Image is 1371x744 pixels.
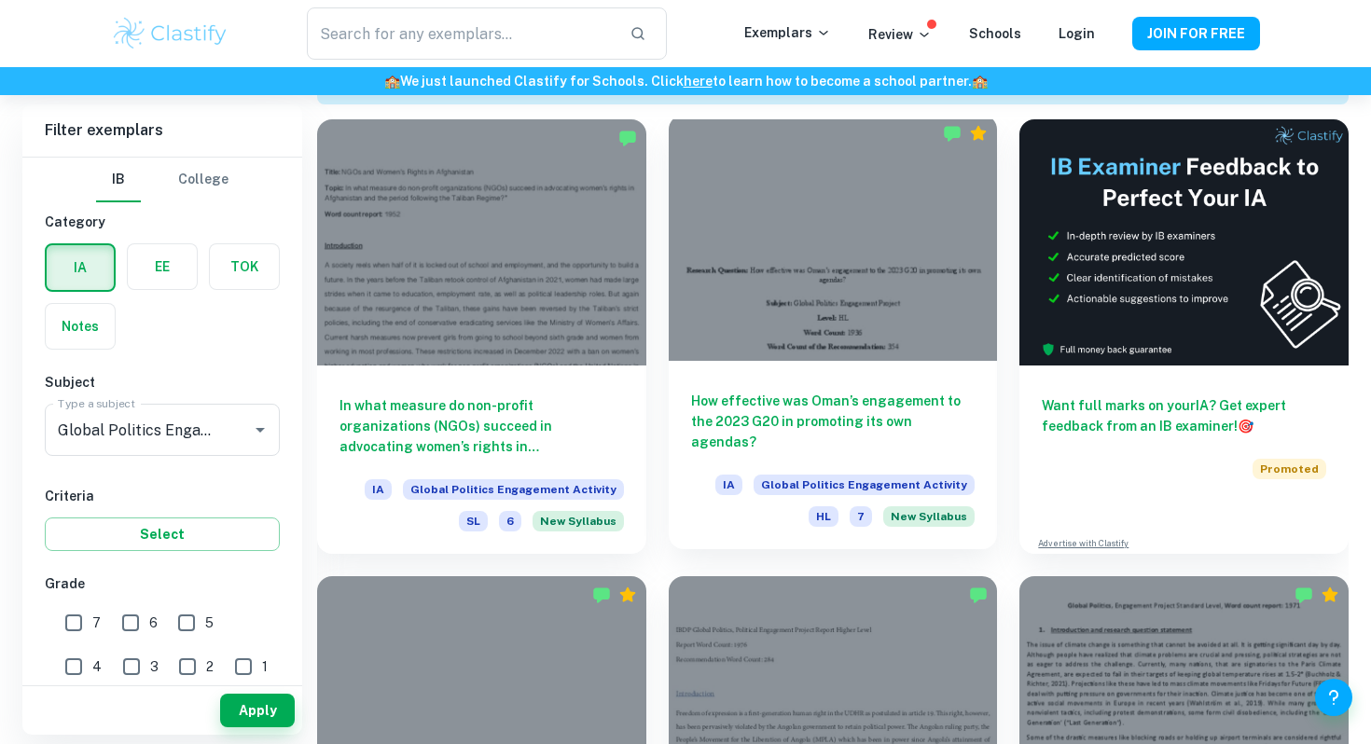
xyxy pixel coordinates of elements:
h6: Want full marks on your IA ? Get expert feedback from an IB examiner! [1042,395,1326,436]
img: Clastify logo [111,15,229,52]
span: New Syllabus [883,506,975,527]
img: Thumbnail [1019,119,1349,365]
img: Marked [618,129,637,147]
input: Search for any exemplars... [307,7,615,60]
span: 7 [850,506,872,527]
span: New Syllabus [533,511,624,531]
span: 2 [206,656,214,677]
a: Advertise with Clastify [1038,537,1129,550]
button: Apply [220,694,295,727]
h6: Filter exemplars [22,104,302,157]
button: IA [47,245,114,290]
span: Global Politics Engagement Activity [403,479,624,500]
img: Marked [1295,586,1313,604]
span: Global Politics Engagement Activity [754,475,975,495]
span: IA [715,475,742,495]
div: Starting from the May 2026 session, the Global Politics Engagement Activity requirements have cha... [883,506,975,527]
h6: Criteria [45,486,280,506]
h6: Grade [45,573,280,594]
span: 🏫 [972,74,988,89]
img: Marked [943,124,962,143]
span: 3 [150,656,159,677]
img: Marked [592,586,611,604]
h6: How effective was Oman’s engagement to the 2023 G20 in promoting its own agendas? [691,391,976,452]
span: 5 [205,613,214,633]
div: Filter type choice [96,158,228,202]
a: Want full marks on yourIA? Get expert feedback from an IB examiner!PromotedAdvertise with Clastify [1019,119,1349,554]
label: Type a subject [58,395,135,411]
div: Premium [618,586,637,604]
span: 1 [262,656,268,677]
button: Notes [46,304,115,349]
button: Open [247,417,273,443]
button: EE [128,244,197,289]
div: Starting from the May 2026 session, the Global Politics Engagement Activity requirements have cha... [533,511,624,531]
span: 🏫 [384,74,400,89]
p: Review [868,24,932,45]
button: College [178,158,228,202]
button: TOK [210,244,279,289]
span: SL [459,511,488,531]
span: 7 [92,613,101,633]
span: 4 [92,656,102,677]
a: In what measure do non-profit organizations (NGOs) succeed in advocating women’s rights in [GEOGR... [317,119,646,554]
a: Schools [969,26,1021,41]
a: How effective was Oman’s engagement to the 2023 G20 in promoting its own agendas?IAGlobal Politic... [669,119,998,554]
h6: Subject [45,372,280,393]
button: IB [96,158,141,202]
span: 🎯 [1238,419,1253,434]
p: Exemplars [744,22,831,43]
h6: Category [45,212,280,232]
span: HL [809,506,838,527]
button: JOIN FOR FREE [1132,17,1260,50]
h6: In what measure do non-profit organizations (NGOs) succeed in advocating women’s rights in [GEOGR... [339,395,624,457]
div: Premium [969,124,988,143]
span: Promoted [1253,459,1326,479]
a: Login [1059,26,1095,41]
span: 6 [499,511,521,531]
span: IA [365,479,392,500]
span: 6 [149,613,158,633]
button: Help and Feedback [1315,679,1352,716]
h6: We just launched Clastify for Schools. Click to learn how to become a school partner. [4,71,1367,91]
button: Select [45,517,280,551]
a: here [684,74,713,89]
img: Marked [969,586,988,604]
div: Premium [1321,586,1339,604]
